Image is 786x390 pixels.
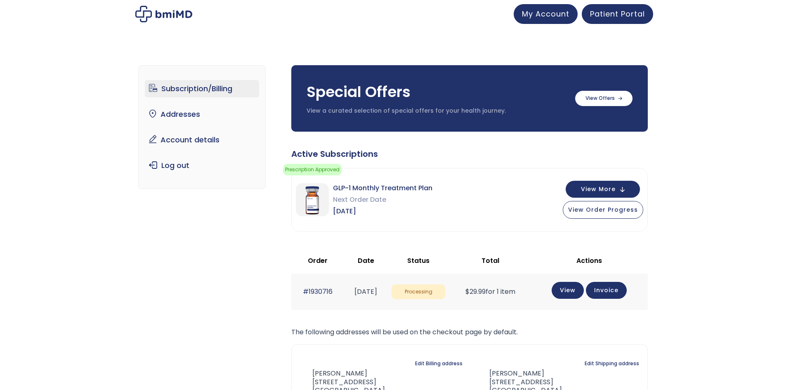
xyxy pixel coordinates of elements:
span: [DATE] [333,206,432,217]
a: My Account [514,4,578,24]
p: The following addresses will be used on the checkout page by default. [291,326,648,338]
a: Subscription/Billing [145,80,259,97]
nav: Account pages [138,65,266,189]
span: View Order Progress [568,206,638,214]
a: View [552,282,584,299]
a: Edit Shipping address [585,358,639,369]
a: Account details [145,131,259,149]
span: Prescription Approved [283,164,342,175]
span: Actions [576,256,602,265]
a: #1930716 [303,287,333,296]
span: Processing [392,284,445,300]
span: Order [308,256,328,265]
span: Date [358,256,374,265]
span: 29.99 [465,287,486,296]
div: Active Subscriptions [291,148,648,160]
a: Invoice [586,282,627,299]
span: Patient Portal [590,9,645,19]
span: Next Order Date [333,194,432,206]
button: View More [566,181,640,198]
span: $ [465,287,470,296]
p: View a curated selection of special offers for your health journey. [307,107,567,115]
img: GLP-1 Monthly Treatment Plan [296,183,329,216]
h3: Special Offers [307,82,567,102]
img: My account [135,6,192,22]
span: My Account [522,9,569,19]
span: Status [407,256,430,265]
td: for 1 item [449,274,531,310]
span: Total [482,256,499,265]
button: View Order Progress [563,201,643,219]
time: [DATE] [354,287,377,296]
a: Edit Billing address [415,358,463,369]
span: GLP-1 Monthly Treatment Plan [333,182,432,194]
a: Patient Portal [582,4,653,24]
span: View More [581,187,616,192]
a: Addresses [145,106,259,123]
a: Log out [145,157,259,174]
